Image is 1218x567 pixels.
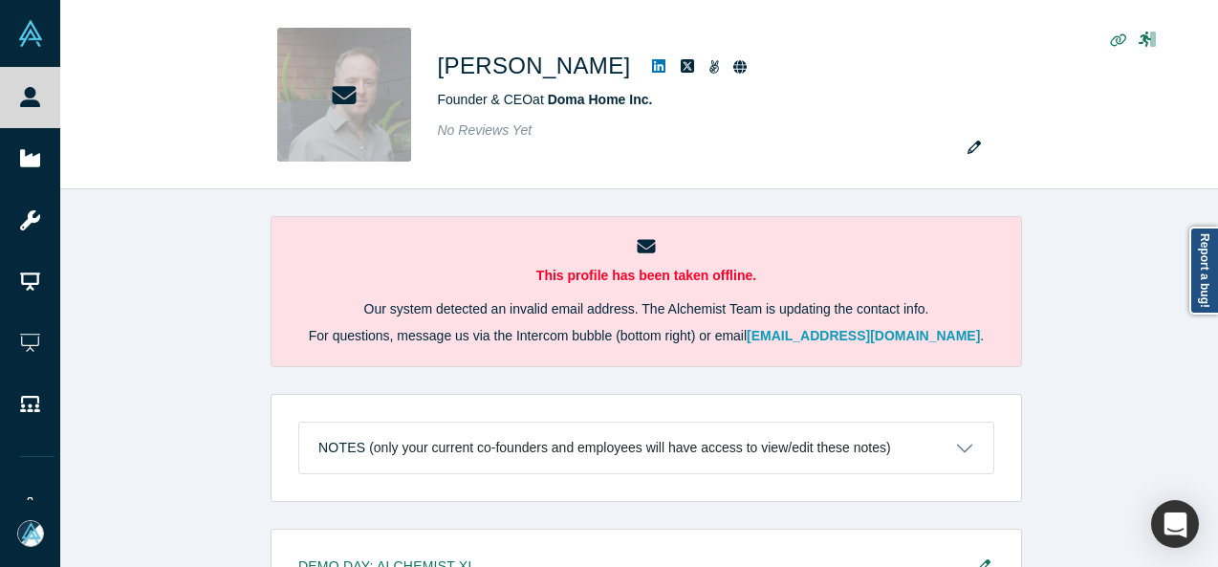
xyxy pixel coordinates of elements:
p: For questions, message us via the Intercom bubble (bottom right) or email . [298,326,994,346]
h1: [PERSON_NAME] [438,49,631,83]
img: Mia Scott's Account [17,520,44,547]
p: (only your current co-founders and employees will have access to view/edit these notes) [369,440,891,456]
img: Alchemist Vault Logo [17,20,44,47]
a: Doma Home Inc. [548,92,653,107]
p: This profile has been taken offline. [298,266,994,286]
h3: Notes [318,438,365,458]
p: Our system detected an invalid email address. The Alchemist Team is updating the contact info. [298,299,994,319]
a: Report a bug! [1189,227,1218,315]
a: [EMAIL_ADDRESS][DOMAIN_NAME] [747,328,980,343]
span: No Reviews Yet [438,122,533,138]
span: Founder & CEO at [438,92,653,107]
button: Notes (only your current co-founders and employees will have access to view/edit these notes) [299,423,993,473]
